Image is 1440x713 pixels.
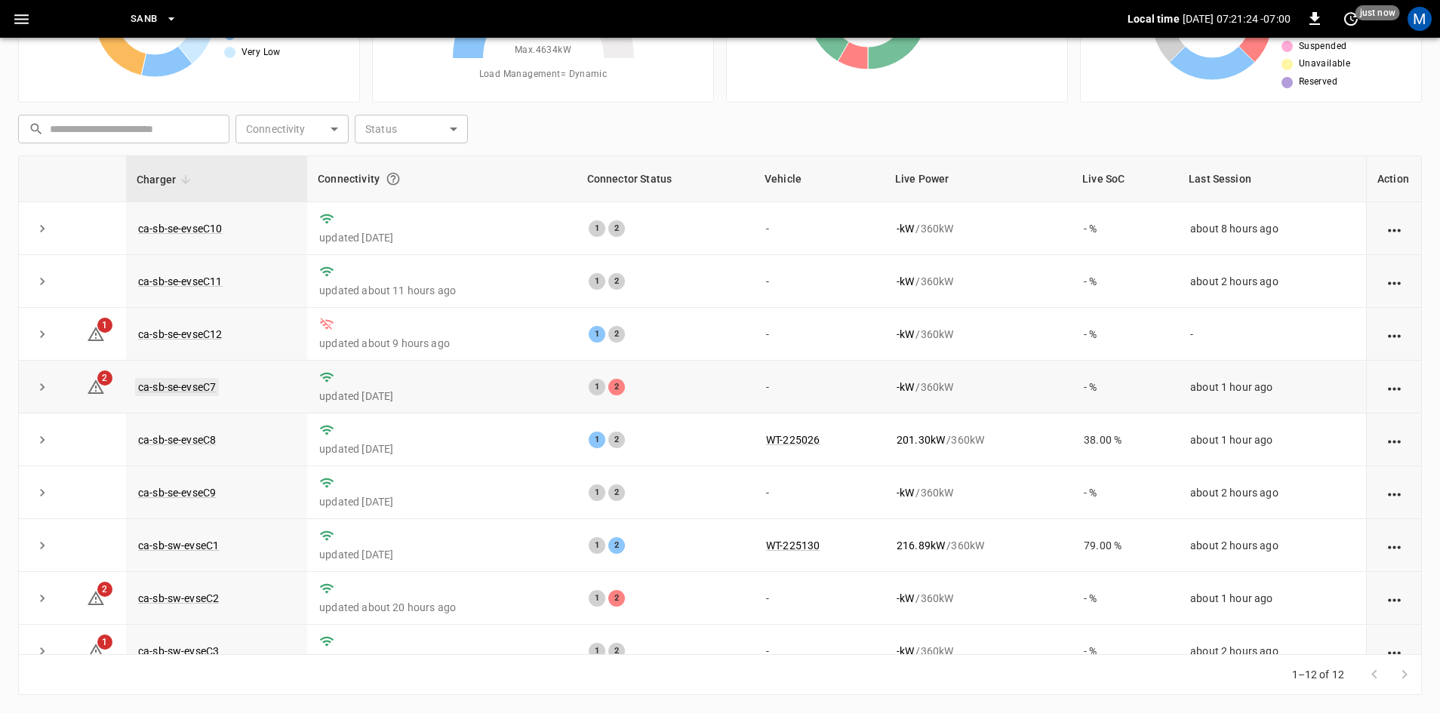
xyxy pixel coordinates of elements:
p: - kW [897,591,914,606]
th: Live SoC [1072,156,1178,202]
div: 1 [589,379,605,395]
p: [DATE] 07:21:24 -07:00 [1183,11,1291,26]
div: 1 [589,590,605,607]
a: ca-sb-sw-evseC3 [138,645,219,657]
div: 1 [589,432,605,448]
div: action cell options [1385,591,1404,606]
p: - kW [897,274,914,289]
span: 2 [97,370,112,386]
a: ca-sb-sw-evseC2 [138,592,219,604]
img: ampcontrol.io logo [43,5,177,23]
p: - kW [897,485,914,500]
div: / 360 kW [897,538,1060,553]
div: 2 [608,643,625,659]
p: updated [DATE] [319,653,565,668]
div: 1 [589,326,605,343]
td: - [754,361,885,413]
a: ca-sb-se-evseC8 [138,434,216,446]
div: / 360 kW [897,380,1060,395]
div: 2 [608,326,625,343]
td: 79.00 % [1072,519,1178,572]
div: action cell options [1385,644,1404,659]
td: - % [1072,466,1178,519]
a: ca-sb-se-evseC9 [138,487,216,499]
div: 1 [589,643,605,659]
button: expand row [31,270,54,293]
td: - % [1072,361,1178,413]
a: 2 [87,380,105,392]
th: Action [1366,156,1421,202]
div: / 360 kW [897,485,1060,500]
div: 1 [589,273,605,290]
span: Suspended [1299,39,1347,54]
p: updated [DATE] [319,441,565,456]
td: - % [1072,572,1178,625]
td: - [754,255,885,308]
a: ca-sb-se-evseC7 [135,378,219,396]
p: - kW [897,327,914,342]
button: Connection between the charger and our software. [380,165,407,192]
div: action cell options [1385,432,1404,447]
div: action cell options [1385,485,1404,500]
span: Charger [137,171,195,189]
p: updated [DATE] [319,547,565,562]
button: expand row [31,217,54,240]
p: 216.89 kW [897,538,945,553]
button: set refresh interval [1339,7,1363,31]
td: - % [1072,202,1178,255]
a: WT-225026 [766,434,820,446]
div: 2 [608,379,625,395]
span: Reserved [1299,75,1337,90]
p: Local time [1128,11,1180,26]
a: ca-sb-se-evseC11 [138,275,222,287]
a: ca-sb-sw-evseC1 [138,539,219,552]
td: about 1 hour ago [1178,572,1366,625]
div: 2 [608,484,625,501]
span: Unavailable [1299,57,1350,72]
td: about 2 hours ago [1178,466,1366,519]
td: 38.00 % [1072,413,1178,466]
p: - kW [897,380,914,395]
span: just now [1355,5,1400,20]
td: about 2 hours ago [1178,255,1366,308]
div: / 360 kW [897,644,1060,659]
td: - % [1072,308,1178,361]
th: Last Session [1178,156,1366,202]
span: 1 [97,635,112,650]
th: Vehicle [754,156,885,202]
div: 2 [608,432,625,448]
td: about 8 hours ago [1178,202,1366,255]
div: action cell options [1385,274,1404,289]
div: 1 [589,484,605,501]
th: Connector Status [577,156,754,202]
td: - [754,625,885,678]
div: action cell options [1385,380,1404,395]
td: about 2 hours ago [1178,519,1366,572]
button: expand row [31,481,54,504]
th: Live Power [885,156,1072,202]
div: action cell options [1385,538,1404,553]
span: 1 [97,318,112,333]
div: 2 [608,537,625,554]
span: Load Management = Dynamic [479,67,608,82]
span: 2 [97,582,112,597]
td: about 1 hour ago [1178,413,1366,466]
p: updated about 11 hours ago [319,283,565,298]
div: action cell options [1385,221,1404,236]
div: / 360 kW [897,274,1060,289]
td: - [754,466,885,519]
div: / 360 kW [897,327,1060,342]
a: 1 [87,644,105,656]
div: 2 [608,273,625,290]
a: ca-sb-se-evseC10 [138,223,222,235]
td: - [1178,308,1366,361]
p: 1–12 of 12 [1292,667,1345,682]
p: - kW [897,644,914,659]
button: SanB [210,5,269,34]
td: - [754,572,885,625]
div: 2 [608,590,625,607]
div: Connectivity [318,165,566,192]
a: 1 [87,327,105,340]
button: expand row [31,587,54,610]
button: expand row [31,323,54,346]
